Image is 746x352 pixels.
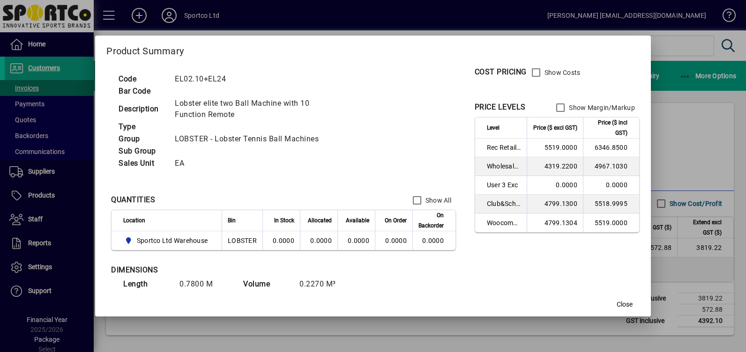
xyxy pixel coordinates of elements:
[239,290,295,302] td: Weight
[170,133,341,145] td: LOBSTER - Lobster Tennis Ball Machines
[385,215,407,226] span: On Order
[123,215,145,226] span: Location
[300,231,337,250] td: 0.0000
[95,36,651,63] h2: Product Summary
[567,103,635,112] label: Show Margin/Markup
[487,123,500,133] span: Level
[412,231,455,250] td: 0.0000
[137,236,208,245] span: Sportco Ltd Warehouse
[119,290,175,302] td: Width
[111,264,345,276] div: DIMENSIONS
[610,296,640,313] button: Close
[487,143,521,152] span: Rec Retail Inc
[308,215,332,226] span: Allocated
[274,215,294,226] span: In Stock
[175,278,231,290] td: 0.7800 M
[385,237,407,244] span: 0.0000
[114,133,170,145] td: Group
[533,123,577,133] span: Price ($ excl GST)
[583,157,639,176] td: 4967.1030
[617,300,633,309] span: Close
[114,73,170,85] td: Code
[346,215,369,226] span: Available
[295,290,351,302] td: 27.0000 Kg
[295,278,351,290] td: 0.2270 M³
[583,139,639,157] td: 6346.8500
[222,231,262,250] td: LOBSTER
[114,145,170,157] td: Sub Group
[111,194,155,205] div: QUANTITIES
[119,278,175,290] td: Length
[170,73,341,85] td: EL02.10+EL24
[170,97,341,121] td: Lobster elite two Ball Machine with 10 Function Remote
[583,176,639,195] td: 0.0000
[114,121,170,133] td: Type
[583,195,639,213] td: 5518.9995
[123,235,211,246] span: Sportco Ltd Warehouse
[487,180,521,190] span: User 3 Exc
[589,117,627,138] span: Price ($ incl GST)
[337,231,375,250] td: 0.0000
[527,176,583,195] td: 0.0000
[228,215,236,226] span: Bin
[583,213,639,232] td: 5519.0000
[527,213,583,232] td: 4799.1304
[170,157,341,169] td: EA
[175,290,231,302] td: 0.6200 M
[114,85,170,97] td: Bar Code
[114,157,170,169] td: Sales Unit
[114,97,170,121] td: Description
[418,210,444,231] span: On Backorder
[487,161,521,171] span: Wholesale Exc
[527,139,583,157] td: 5519.0000
[475,66,527,78] div: COST PRICING
[487,218,521,227] span: Woocommerce Retail
[487,199,521,208] span: Club&School Exc
[527,157,583,176] td: 4319.2200
[239,278,295,290] td: Volume
[262,231,300,250] td: 0.0000
[424,196,451,205] label: Show All
[475,102,526,113] div: PRICE LEVELS
[543,68,581,77] label: Show Costs
[527,195,583,213] td: 4799.1300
